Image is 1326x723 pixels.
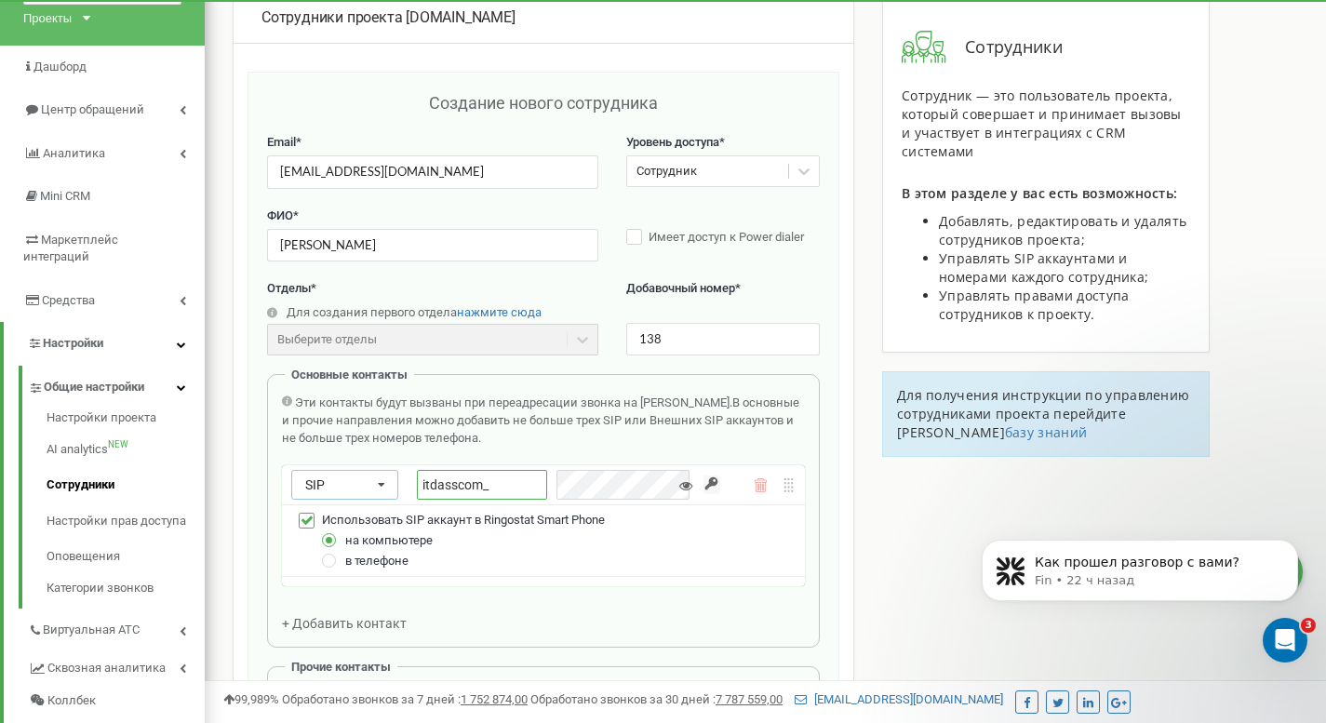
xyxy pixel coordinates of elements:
span: Email [267,135,296,149]
span: Общие настройки [44,379,144,396]
span: Средства [42,293,95,307]
span: ФИО [267,208,293,222]
span: + Добавить контакт [282,616,407,631]
a: AI analyticsNEW [47,432,205,468]
input: Введите имя SIP аккаунта [417,470,546,500]
i: Показать/Скрыть пароль [679,479,692,492]
span: В основные и прочие направления можно добавить не больше трех SIP или Внешних SIP аккаунтов и не ... [282,395,799,444]
span: на компьютере [345,533,433,547]
iframe: Intercom notifications сообщение [954,501,1326,673]
span: Сотрудник — это пользователь проекта, который совершает и принимает вызовы и участвует в интеграц... [902,87,1182,160]
span: Уровень доступа [626,135,719,149]
span: Настройки [43,336,103,350]
span: Управлять SIP аккаунтами и номерами каждого сотрудника; [939,249,1148,286]
button: Показать/Скрыть пароль [676,476,695,495]
span: Для создания первого отдела [287,305,457,319]
span: Маркетплейс интеграций [23,233,118,264]
u: 1 752 874,00 [461,692,528,706]
span: Эти контакты будут вызваны при переадресации звонка на [PERSON_NAME]. [295,395,732,409]
span: Сотрудники проекта [261,8,402,26]
span: Основные контакты [291,368,408,382]
span: 99,989% [223,692,279,706]
span: в телефоне [345,554,409,568]
div: Проекты [23,9,72,27]
a: [EMAIL_ADDRESS][DOMAIN_NAME] [795,692,1003,706]
input: Введите ФИО [267,229,598,261]
a: Сотрудники [47,467,205,503]
span: Mini CRM [40,189,90,203]
input: Сгенерируйте надежный пароль. Ringostat создаст пароль, соответствующий всем требованиям безопасн... [703,475,719,494]
u: 7 787 559,00 [716,692,783,706]
a: базу знаний [1005,423,1087,441]
a: Категории звонков [47,575,205,597]
div: Сотрудник [636,163,697,181]
a: Настройки проекта [47,409,205,432]
span: Дашборд [33,60,87,74]
span: SIP [305,477,325,492]
a: Виртуальная АТС [28,609,205,647]
span: Сотрудники [946,35,1063,60]
a: Настройки [4,322,205,366]
span: Использовать SIP аккаунт в Ringostat Smart Phone [322,513,605,527]
span: В этом разделе у вас есть возможность: [902,184,1177,202]
span: Обработано звонков за 30 дней : [530,692,783,706]
span: Обработано звонков за 7 дней : [282,692,528,706]
input: Укажите добавочный номер [626,323,820,355]
span: Сквозная аналитика [47,660,166,677]
span: Для получения инструкции по управлению сотрудниками проекта перейдите [PERSON_NAME] [897,386,1189,441]
span: Создание нового сотрудника [429,93,658,113]
span: Аналитика [43,146,105,160]
a: Настройки прав доступа [47,503,205,540]
a: Коллбек [28,685,205,717]
span: Управлять правами доступа сотрудников к проекту. [939,287,1130,323]
a: нажмите сюда [457,305,542,319]
span: Отделы [267,281,311,295]
iframe: Intercom live chat [1263,618,1307,663]
div: [DOMAIN_NAME] [261,7,825,29]
span: Добавочный номер [626,281,735,295]
span: Имеет доступ к Power dialer [649,230,804,244]
span: Добавлять, редактировать и удалять сотрудников проекта; [939,212,1186,248]
span: 3 [1301,618,1316,633]
span: Коллбек [47,692,96,710]
span: Прочие контакты [291,660,391,674]
span: Виртуальная АТС [43,622,140,639]
input: Введите Email [267,155,598,188]
a: Сквозная аналитика [28,647,205,685]
a: Оповещения [47,539,205,575]
a: Общие настройки [28,366,205,404]
span: Центр обращений [41,102,144,116]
